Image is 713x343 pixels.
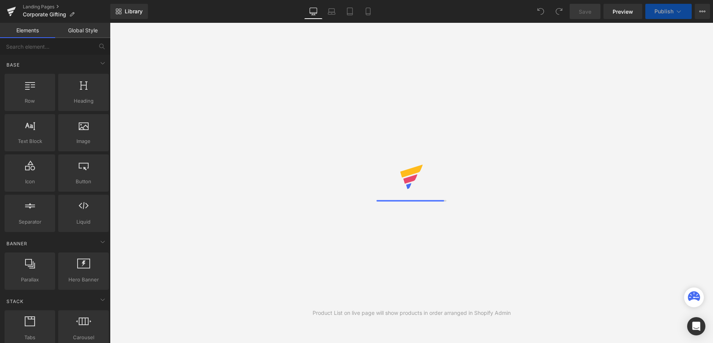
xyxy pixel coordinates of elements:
span: Tabs [7,333,53,341]
span: Corporate Gifting [23,11,66,17]
span: Stack [6,298,24,305]
span: Image [60,137,106,145]
span: Text Block [7,137,53,145]
a: Global Style [55,23,110,38]
span: Icon [7,178,53,186]
span: Liquid [60,218,106,226]
button: Redo [551,4,567,19]
button: More [695,4,710,19]
span: Base [6,61,21,68]
span: Row [7,97,53,105]
div: Product List on live page will show products in order arranged in Shopify Admin [313,309,511,317]
button: Undo [533,4,548,19]
a: Preview [603,4,642,19]
span: Banner [6,240,28,247]
a: New Library [110,4,148,19]
a: Laptop [322,4,341,19]
a: Desktop [304,4,322,19]
span: Heading [60,97,106,105]
span: Carousel [60,333,106,341]
span: Button [60,178,106,186]
span: Publish [654,8,673,14]
span: Save [579,8,591,16]
span: Separator [7,218,53,226]
span: Library [125,8,143,15]
span: Preview [613,8,633,16]
a: Landing Pages [23,4,110,10]
a: Mobile [359,4,377,19]
a: Tablet [341,4,359,19]
span: Parallax [7,276,53,284]
button: Publish [645,4,692,19]
div: Open Intercom Messenger [687,317,705,335]
span: Hero Banner [60,276,106,284]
